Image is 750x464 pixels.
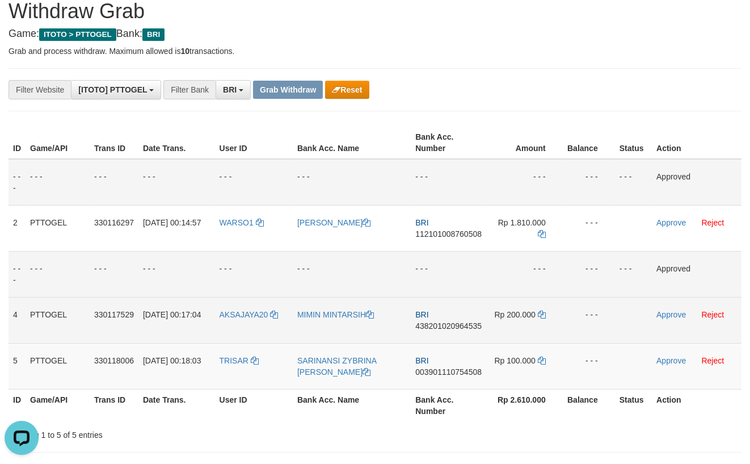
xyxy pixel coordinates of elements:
td: - - - [215,159,293,206]
td: 4 [9,297,26,343]
td: - - - [26,251,90,297]
span: BRI [415,356,428,365]
span: ITOTO > PTTOGEL [39,28,116,41]
span: BRI [142,28,165,41]
span: Rp 1.810.000 [498,218,546,227]
button: Grab Withdraw [253,81,323,99]
td: - - - [90,251,138,297]
td: PTTOGEL [26,343,90,389]
div: Filter Bank [163,80,216,99]
th: Rp 2.610.000 [486,389,563,421]
th: Trans ID [90,127,138,159]
a: Copy 1810000 to clipboard [538,229,546,239]
a: AKSAJAYA20 [220,310,279,319]
button: Open LiveChat chat widget [5,5,39,39]
th: Status [615,389,652,421]
th: Bank Acc. Name [293,389,411,421]
a: Approve [656,356,686,365]
td: - - - [563,343,615,389]
th: Game/API [26,389,90,421]
td: - - - [138,159,215,206]
td: - - - [293,251,411,297]
button: [ITOTO] PTTOGEL [71,80,161,99]
span: Copy 112101008760508 to clipboard [415,229,482,239]
span: [DATE] 00:18:03 [143,356,201,365]
td: - - - [411,159,486,206]
a: Approve [656,310,686,319]
td: - - - [563,297,615,343]
span: Copy 003901110754508 to clipboard [415,367,482,377]
th: Status [615,127,652,159]
td: 5 [9,343,26,389]
div: Showing 1 to 5 of 5 entries [9,425,304,441]
td: PTTOGEL [26,205,90,251]
td: - - - [486,251,563,297]
a: Copy 100000 to clipboard [538,356,546,365]
td: - - - [563,251,615,297]
span: 330116297 [94,218,134,227]
td: PTTOGEL [26,297,90,343]
th: Date Trans. [138,127,215,159]
span: Rp 200.000 [495,310,536,319]
th: User ID [215,389,293,421]
td: 2 [9,205,26,251]
th: ID [9,389,26,421]
span: [DATE] 00:17:04 [143,310,201,319]
th: Date Trans. [138,389,215,421]
button: BRI [216,80,251,99]
a: MIMIN MINTARSIH [297,310,374,319]
span: BRI [415,310,428,319]
th: Game/API [26,127,90,159]
th: Bank Acc. Number [411,389,486,421]
th: Balance [563,389,615,421]
td: Approved [652,251,741,297]
span: 330118006 [94,356,134,365]
td: - - - [615,159,652,206]
td: - - - [486,159,563,206]
strong: 10 [180,47,189,56]
a: Reject [702,356,724,365]
th: Bank Acc. Name [293,127,411,159]
span: 330117529 [94,310,134,319]
td: Approved [652,159,741,206]
span: BRI [223,85,237,94]
a: Reject [702,310,724,319]
td: - - - [615,251,652,297]
a: Copy 200000 to clipboard [538,310,546,319]
span: [DATE] 00:14:57 [143,218,201,227]
td: - - - [215,251,293,297]
div: Filter Website [9,80,71,99]
th: Action [652,127,741,159]
td: - - - [138,251,215,297]
a: Reject [702,218,724,227]
td: - - - [563,205,615,251]
span: WARSO1 [220,218,254,227]
td: - - - [26,159,90,206]
h4: Game: Bank: [9,28,741,40]
th: ID [9,127,26,159]
td: - - - [90,159,138,206]
td: - - - [293,159,411,206]
button: Reset [325,81,369,99]
td: - - - [563,159,615,206]
a: SARINANSI ZYBRINA [PERSON_NAME] [297,356,376,377]
td: - - - [411,251,486,297]
span: Copy 438201020964535 to clipboard [415,321,482,331]
a: TRISAR [220,356,259,365]
a: [PERSON_NAME] [297,218,370,227]
th: User ID [215,127,293,159]
span: TRISAR [220,356,248,365]
span: BRI [415,218,428,227]
span: Rp 100.000 [495,356,536,365]
span: [ITOTO] PTTOGEL [78,85,147,94]
a: Approve [656,218,686,227]
td: - - - [9,251,26,297]
span: AKSAJAYA20 [220,310,268,319]
td: - - - [9,159,26,206]
th: Amount [486,127,563,159]
a: WARSO1 [220,218,264,227]
p: Grab and process withdraw. Maximum allowed is transactions. [9,45,741,57]
th: Bank Acc. Number [411,127,486,159]
th: Action [652,389,741,421]
th: Balance [563,127,615,159]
